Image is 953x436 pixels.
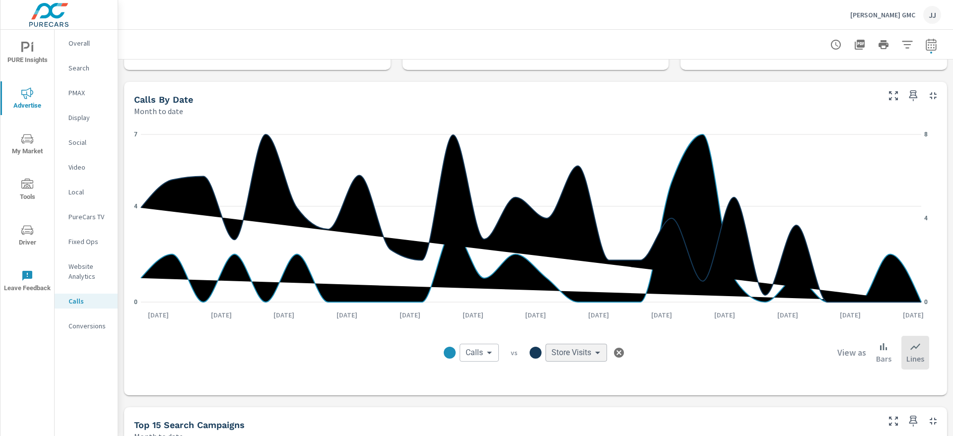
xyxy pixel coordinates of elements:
p: [DATE] [707,310,742,320]
div: Local [55,185,118,199]
text: 4 [924,215,928,222]
p: [DATE] [393,310,427,320]
button: Make Fullscreen [885,413,901,429]
text: 8 [924,131,928,138]
text: 7 [134,131,137,138]
p: [DATE] [896,310,931,320]
div: nav menu [0,30,54,304]
div: Website Analytics [55,259,118,284]
p: Lines [906,353,924,365]
p: Video [68,162,110,172]
h5: Top 15 Search Campaigns [134,420,245,430]
text: 0 [924,299,928,306]
span: Calls [466,348,483,358]
span: Save this to your personalized report [905,413,921,429]
p: Month to date [134,105,183,117]
p: [DATE] [456,310,490,320]
p: [DATE] [518,310,553,320]
p: PureCars TV [68,212,110,222]
div: Overall [55,36,118,51]
p: [DATE] [204,310,239,320]
p: Display [68,113,110,123]
h6: View as [837,348,866,358]
button: Apply Filters [897,35,917,55]
p: [PERSON_NAME] GMC [850,10,915,19]
p: Fixed Ops [68,237,110,247]
p: [DATE] [330,310,364,320]
div: Fixed Ops [55,234,118,249]
span: Store Visits [551,348,591,358]
p: Social [68,137,110,147]
div: Search [55,61,118,75]
div: Video [55,160,118,175]
span: Driver [3,224,51,249]
div: PMAX [55,85,118,100]
button: Print Report [874,35,893,55]
div: JJ [923,6,941,24]
div: Calls [55,294,118,309]
span: Leave Feedback [3,270,51,294]
p: [DATE] [770,310,805,320]
button: Minimize Widget [925,88,941,104]
p: Conversions [68,321,110,331]
span: Save this to your personalized report [905,88,921,104]
span: My Market [3,133,51,157]
p: Search [68,63,110,73]
p: Bars [876,353,891,365]
p: Calls [68,296,110,306]
text: 0 [134,299,137,306]
span: Advertise [3,87,51,112]
div: Social [55,135,118,150]
p: PMAX [68,88,110,98]
h5: Calls By Date [134,94,193,105]
p: [DATE] [581,310,616,320]
p: Local [68,187,110,197]
div: Calls [460,344,499,362]
p: [DATE] [644,310,679,320]
p: [DATE] [141,310,176,320]
div: PureCars TV [55,209,118,224]
p: [DATE] [267,310,301,320]
div: Display [55,110,118,125]
div: Store Visits [545,344,607,362]
div: Conversions [55,318,118,333]
button: Make Fullscreen [885,88,901,104]
span: PURE Insights [3,42,51,66]
button: Minimize Widget [925,413,941,429]
p: vs [499,348,530,357]
span: Tools [3,179,51,203]
p: Overall [68,38,110,48]
button: Select Date Range [921,35,941,55]
text: 4 [134,203,137,210]
button: "Export Report to PDF" [850,35,870,55]
p: [DATE] [833,310,868,320]
p: Website Analytics [68,261,110,281]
